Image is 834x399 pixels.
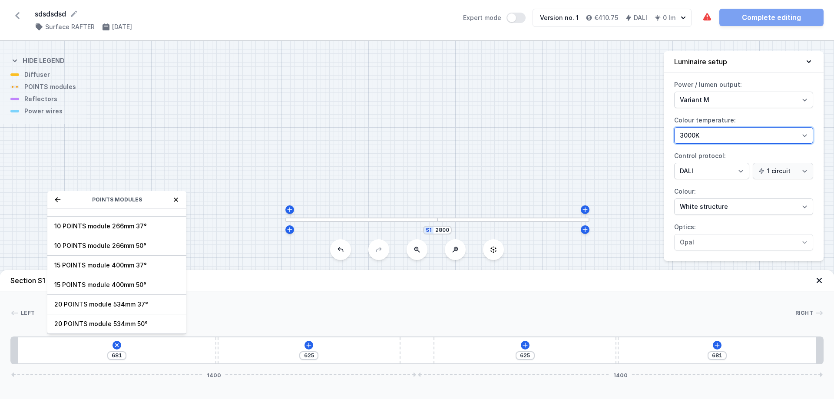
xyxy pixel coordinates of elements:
[35,9,453,19] form: sdsdsdsd
[203,372,225,377] span: 1400
[533,9,692,27] button: Version no. 1€410.75DALI0 lm
[710,352,724,359] input: Dimension [mm]
[674,220,813,251] label: Optics:
[172,196,179,203] button: Close window
[713,341,721,350] button: Add element
[753,163,813,179] select: Control protocol:
[302,352,316,359] input: Dimension [mm]
[54,241,179,250] span: 10 POINTS module 266mm 50°
[23,56,65,65] h4: Hide legend
[54,196,61,203] button: Return to the list of categories
[664,51,824,73] button: Luminaire setup
[92,196,142,203] span: POINTS modules
[610,372,631,377] span: 1400
[674,149,813,179] label: Control protocol:
[54,222,179,231] span: 10 POINTS module 266mm 37°
[54,300,179,309] span: 20 POINTS module 534mm 37°
[674,163,749,179] select: Control protocol:
[10,49,65,70] button: Hide legend
[10,275,86,286] h4: Section S1
[112,23,132,31] h4: [DATE]
[518,352,532,359] input: Dimension [mm]
[674,127,813,144] select: Colour temperature:
[69,10,78,18] button: Rename project
[54,320,179,328] span: 20 POINTS module 534mm 50°
[506,13,526,23] button: Expert mode
[540,13,579,22] div: Version no. 1
[674,78,813,108] label: Power / lumen output:
[634,13,647,22] h4: DALI
[594,13,618,22] h4: €410.75
[521,341,530,350] button: Add element
[674,234,813,251] select: Optics:
[110,352,124,359] input: Dimension [mm]
[47,276,86,285] span: (2,800 mm)
[674,185,813,215] label: Colour:
[674,113,813,144] label: Colour temperature:
[674,92,813,108] select: Power / lumen output:
[111,339,123,351] button: Add element
[663,13,675,22] h4: 0 lm
[21,310,35,317] span: Left
[54,261,179,270] span: 15 POINTS module 400mm 37°
[435,227,449,234] input: Dimension [mm]
[54,280,179,289] span: 15 POINTS module 400mm 50°
[795,310,814,317] span: Right
[674,198,813,215] select: Colour:
[304,341,313,350] button: Add element
[45,23,95,31] h4: Surface RAFTER
[674,56,727,67] h4: Luminaire setup
[463,13,526,23] label: Expert mode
